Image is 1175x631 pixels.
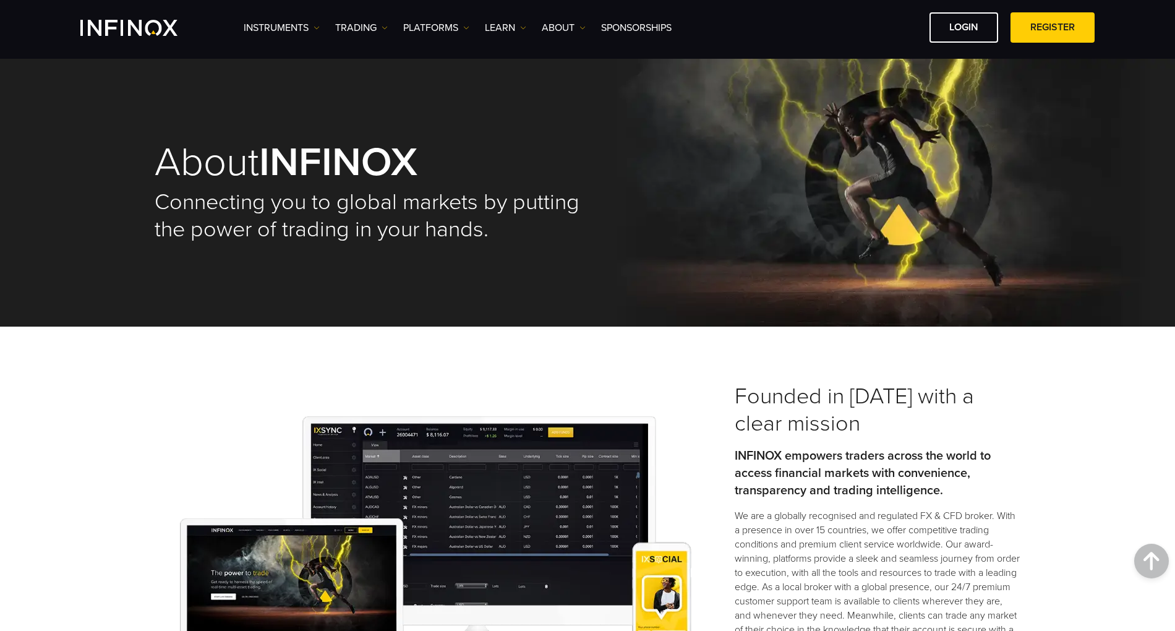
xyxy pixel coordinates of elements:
a: ABOUT [542,20,586,35]
a: TRADING [335,20,388,35]
p: INFINOX empowers traders across the world to access financial markets with convenience, transpare... [735,447,1020,499]
a: Instruments [244,20,320,35]
a: PLATFORMS [403,20,469,35]
a: INFINOX Logo [80,20,207,36]
h1: About [155,142,587,182]
a: SPONSORSHIPS [601,20,672,35]
strong: INFINOX [259,138,417,187]
a: Learn [485,20,526,35]
a: LOGIN [929,12,998,43]
h3: Founded in [DATE] with a clear mission [735,383,1020,437]
h2: Connecting you to global markets by putting the power of trading in your hands. [155,189,587,243]
a: REGISTER [1011,12,1095,43]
